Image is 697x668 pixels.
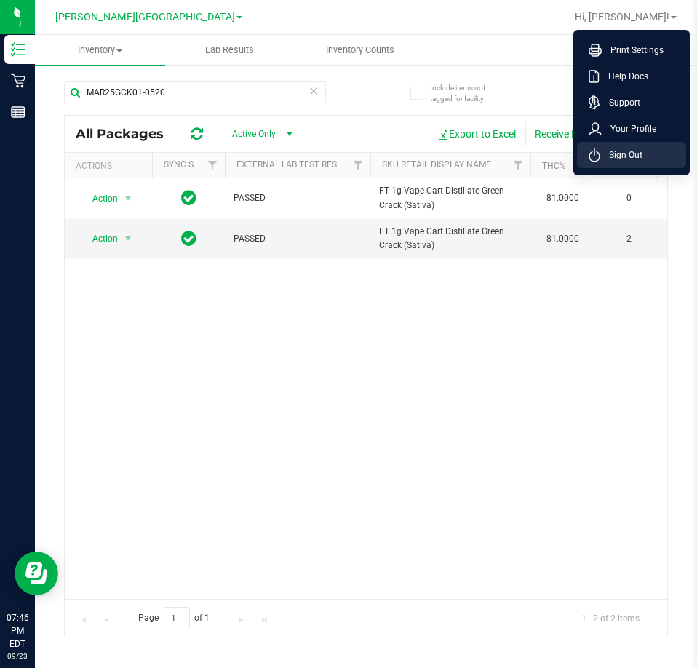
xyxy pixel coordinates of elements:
span: select [119,228,138,249]
a: Filter [346,153,370,178]
span: In Sync [181,228,196,249]
inline-svg: Reports [11,105,25,119]
a: Sku Retail Display Name [382,159,491,170]
span: 81.0000 [539,188,586,209]
span: PASSED [234,232,362,246]
a: THC% [542,161,566,171]
inline-svg: Retail [11,73,25,88]
div: Actions [76,161,146,171]
li: Sign Out [577,142,686,168]
span: Page of 1 [126,607,222,629]
span: Inventory Counts [306,44,414,57]
a: Inventory [35,35,165,65]
a: Filter [201,153,225,178]
span: Hi, [PERSON_NAME]! [575,11,669,23]
span: PASSED [234,191,362,205]
input: Search Package ID, Item Name, SKU, Lot or Part Number... [64,81,326,103]
a: External Lab Test Result [236,159,351,170]
span: [PERSON_NAME][GEOGRAPHIC_DATA] [55,11,235,23]
span: Lab Results [186,44,274,57]
span: All Packages [76,126,178,142]
p: 07:46 PM EDT [7,611,28,651]
span: Clear [308,81,319,100]
span: Include items not tagged for facility [430,82,503,104]
a: Help Docs [589,69,680,84]
span: 1 - 2 of 2 items [570,607,651,629]
a: Lab Results [165,35,295,65]
span: select [119,188,138,209]
span: 0 [626,191,682,205]
button: Receive Non-Cannabis [525,122,645,146]
input: 1 [164,607,190,629]
span: 81.0000 [539,228,586,250]
p: 09/23 [7,651,28,661]
button: Export to Excel [428,122,525,146]
span: FT 1g Vape Cart Distillate Green Crack (Sativa) [379,184,522,212]
span: Action [79,228,119,249]
inline-svg: Inventory [11,42,25,57]
a: Sync Status [164,159,220,170]
a: Support [589,95,680,110]
a: Filter [506,153,530,178]
span: 2 [626,232,682,246]
span: Inventory [35,44,165,57]
span: Action [79,188,119,209]
span: Your Profile [602,122,656,136]
span: Sign Out [600,148,642,162]
iframe: Resource center [15,552,58,595]
span: In Sync [181,188,196,208]
span: FT 1g Vape Cart Distillate Green Crack (Sativa) [379,225,522,253]
span: Support [600,95,640,110]
span: Print Settings [602,43,664,57]
a: Inventory Counts [295,35,425,65]
span: Help Docs [600,69,648,84]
